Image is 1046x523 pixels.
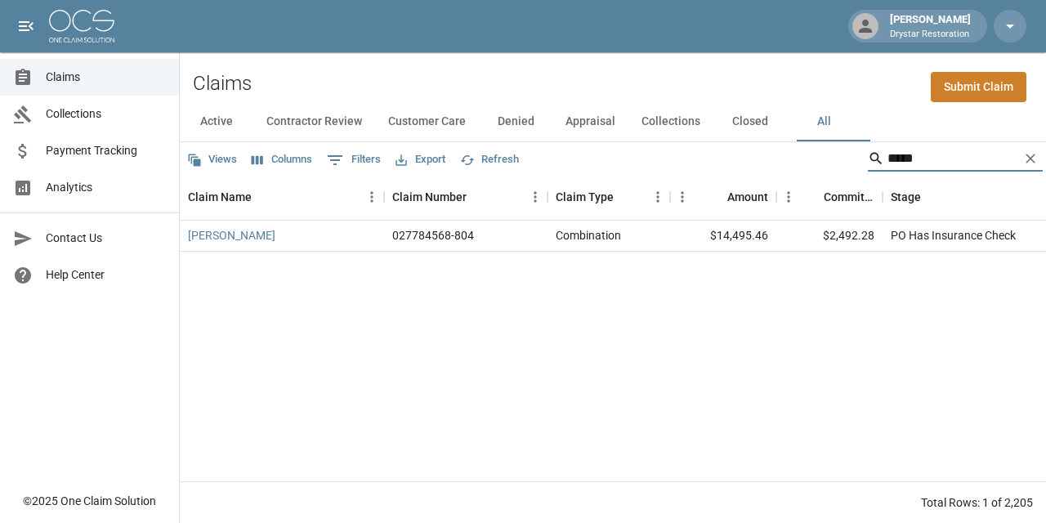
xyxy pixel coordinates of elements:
[890,28,971,42] p: Drystar Restoration
[556,174,614,220] div: Claim Type
[921,494,1033,511] div: Total Rows: 1 of 2,205
[180,174,384,220] div: Claim Name
[248,147,316,172] button: Select columns
[46,142,166,159] span: Payment Tracking
[776,185,801,209] button: Menu
[670,185,695,209] button: Menu
[180,102,253,141] button: Active
[556,227,621,244] div: Combination
[180,102,1046,141] div: dynamic tabs
[456,147,523,172] button: Refresh
[479,102,552,141] button: Denied
[670,221,776,252] div: $14,495.46
[523,185,548,209] button: Menu
[384,174,548,220] div: Claim Number
[193,72,252,96] h2: Claims
[23,493,156,509] div: © 2025 One Claim Solution
[188,174,252,220] div: Claim Name
[10,10,42,42] button: open drawer
[801,186,824,208] button: Sort
[183,147,241,172] button: Views
[188,227,275,244] a: [PERSON_NAME]
[628,102,713,141] button: Collections
[548,174,670,220] div: Claim Type
[713,102,787,141] button: Closed
[670,174,776,220] div: Amount
[891,174,921,220] div: Stage
[891,227,1016,244] div: PO Has Insurance Check
[883,11,977,41] div: [PERSON_NAME]
[776,174,883,220] div: Committed Amount
[1018,146,1043,171] button: Clear
[360,185,384,209] button: Menu
[467,186,489,208] button: Sort
[704,186,727,208] button: Sort
[776,221,883,252] div: $2,492.28
[727,174,768,220] div: Amount
[391,147,449,172] button: Export
[46,105,166,123] span: Collections
[49,10,114,42] img: ocs-logo-white-transparent.png
[787,102,860,141] button: All
[253,102,375,141] button: Contractor Review
[46,230,166,247] span: Contact Us
[392,227,474,244] div: 027784568-804
[252,186,275,208] button: Sort
[323,147,385,173] button: Show filters
[824,174,874,220] div: Committed Amount
[552,102,628,141] button: Appraisal
[46,266,166,284] span: Help Center
[931,72,1026,102] a: Submit Claim
[46,69,166,86] span: Claims
[868,145,1043,175] div: Search
[614,186,637,208] button: Sort
[646,185,670,209] button: Menu
[921,186,944,208] button: Sort
[392,174,467,220] div: Claim Number
[46,179,166,196] span: Analytics
[375,102,479,141] button: Customer Care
